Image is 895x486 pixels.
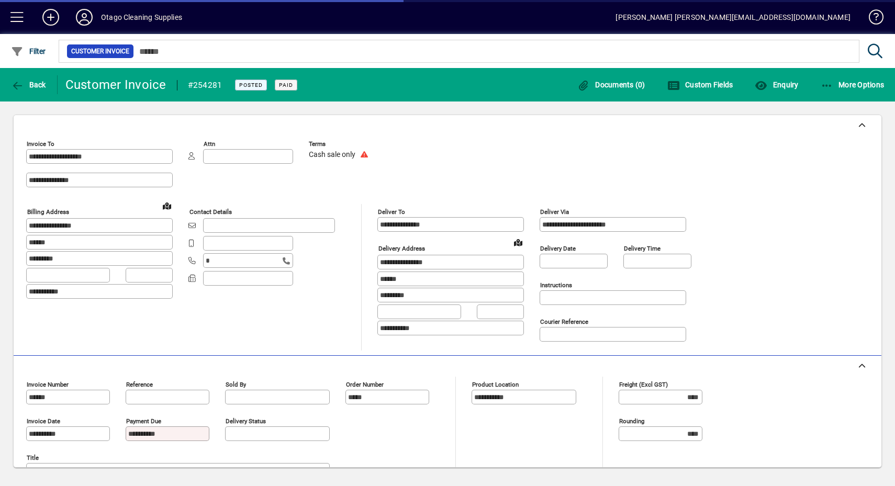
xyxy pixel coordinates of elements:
mat-label: Freight (excl GST) [619,381,668,388]
div: Otago Cleaning Supplies [101,9,182,26]
mat-label: Delivery time [624,245,661,252]
mat-label: Rounding [619,417,644,425]
span: Terms [309,141,372,148]
mat-label: Invoice date [27,417,60,425]
span: Customer Invoice [71,46,129,56]
span: Cash sale only [309,151,355,159]
span: Back [11,81,46,89]
div: [PERSON_NAME] [PERSON_NAME][EMAIL_ADDRESS][DOMAIN_NAME] [616,9,851,26]
button: Profile [68,8,101,27]
mat-label: Title [27,454,39,461]
a: View on map [510,234,527,251]
button: More Options [818,75,887,94]
span: Paid [279,82,293,88]
mat-label: Delivery status [226,417,266,425]
button: Add [34,8,68,27]
mat-label: Instructions [540,281,572,289]
span: More Options [821,81,885,89]
mat-label: Deliver To [378,208,405,216]
span: Filter [11,47,46,55]
span: Enquiry [755,81,798,89]
mat-label: Delivery date [540,245,576,252]
mat-label: Product location [472,381,519,388]
mat-label: Invoice To [27,140,54,148]
span: Documents (0) [577,81,645,89]
mat-label: Courier Reference [540,318,588,325]
mat-label: Deliver via [540,208,569,216]
span: Custom Fields [667,81,733,89]
button: Enquiry [752,75,801,94]
button: Filter [8,42,49,61]
a: View on map [159,197,175,214]
mat-label: Reference [126,381,153,388]
a: Knowledge Base [861,2,882,36]
mat-label: Sold by [226,381,246,388]
mat-label: Invoice number [27,381,69,388]
mat-label: Attn [204,140,215,148]
button: Documents (0) [575,75,648,94]
div: Customer Invoice [65,76,166,93]
button: Back [8,75,49,94]
span: Posted [239,82,263,88]
div: #254281 [188,77,222,94]
mat-label: Payment due [126,417,161,425]
button: Custom Fields [665,75,736,94]
mat-label: Order number [346,381,384,388]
